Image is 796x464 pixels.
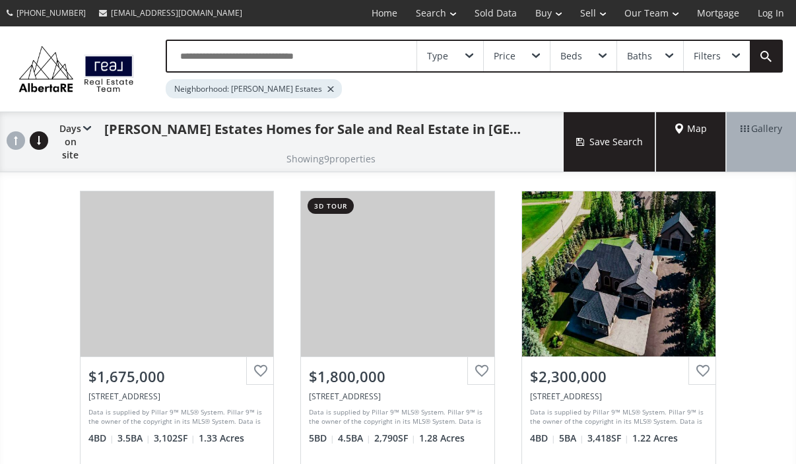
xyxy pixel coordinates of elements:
[309,391,486,402] div: 5401 Sprucewood Close, Rural Grande Prairie No. 1, AB T8W 0H3
[530,432,556,445] span: 4 BD
[632,432,678,445] span: 1.22 Acres
[111,7,242,18] span: [EMAIL_ADDRESS][DOMAIN_NAME]
[427,51,448,61] div: Type
[675,122,707,135] span: Map
[117,432,150,445] span: 3.5 BA
[741,122,782,135] span: Gallery
[530,391,708,402] div: 8018 Tamarack Close, Rural Grande Prairie No. 1, AB T8W 0H3
[309,407,483,427] div: Data is supplied by Pillar 9™ MLS® System. Pillar 9™ is the owner of the copyright in its MLS® Sy...
[564,112,656,172] button: Save Search
[53,112,91,172] div: Days on site
[309,366,486,387] div: $1,800,000
[494,51,515,61] div: Price
[88,407,263,427] div: Data is supplied by Pillar 9™ MLS® System. Pillar 9™ is the owner of the copyright in its MLS® Sy...
[88,432,114,445] span: 4 BD
[726,112,796,172] div: Gallery
[104,120,531,139] h1: [PERSON_NAME] Estates Homes for Sale and Real Estate in [GEOGRAPHIC_DATA] No. 1 AB
[587,432,629,445] span: 3,418 SF
[627,51,652,61] div: Baths
[530,366,708,387] div: $2,300,000
[419,432,465,445] span: 1.28 Acres
[694,51,721,61] div: Filters
[92,1,249,25] a: [EMAIL_ADDRESS][DOMAIN_NAME]
[309,432,335,445] span: 5 BD
[530,407,704,427] div: Data is supplied by Pillar 9™ MLS® System. Pillar 9™ is the owner of the copyright in its MLS® Sy...
[656,112,726,172] div: Map
[154,432,195,445] span: 3,102 SF
[560,51,582,61] div: Beds
[199,432,244,445] span: 1.33 Acres
[17,7,86,18] span: [PHONE_NUMBER]
[166,79,342,98] div: Neighborhood: [PERSON_NAME] Estates
[374,432,416,445] span: 2,790 SF
[559,432,584,445] span: 5 BA
[338,432,371,445] span: 4.5 BA
[13,43,139,95] img: Logo
[88,366,266,387] div: $1,675,000
[88,391,266,402] div: 5401 Aspen Drive, Rural Grande Prairie No. 1, AB T8W 0H3
[286,154,376,164] h2: Showing 9 properties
